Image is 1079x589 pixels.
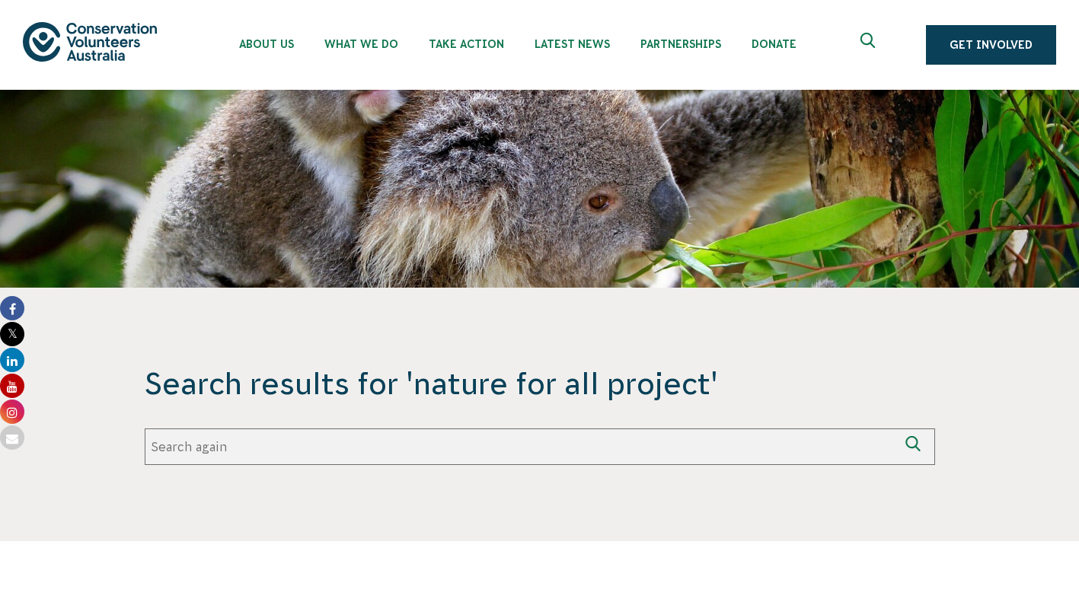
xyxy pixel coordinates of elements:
span: Partnerships [640,38,721,50]
img: logo.svg [23,22,157,61]
span: What We Do [324,38,398,50]
span: Donate [752,38,796,50]
button: Expand search box Close search box [851,27,888,63]
a: Get Involved [926,25,1056,65]
span: About Us [239,38,294,50]
span: Latest News [535,38,610,50]
input: Search again [145,428,899,465]
span: Search results for 'nature for all project' [145,364,935,403]
span: Expand search box [860,33,879,57]
span: Take Action [429,38,504,50]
